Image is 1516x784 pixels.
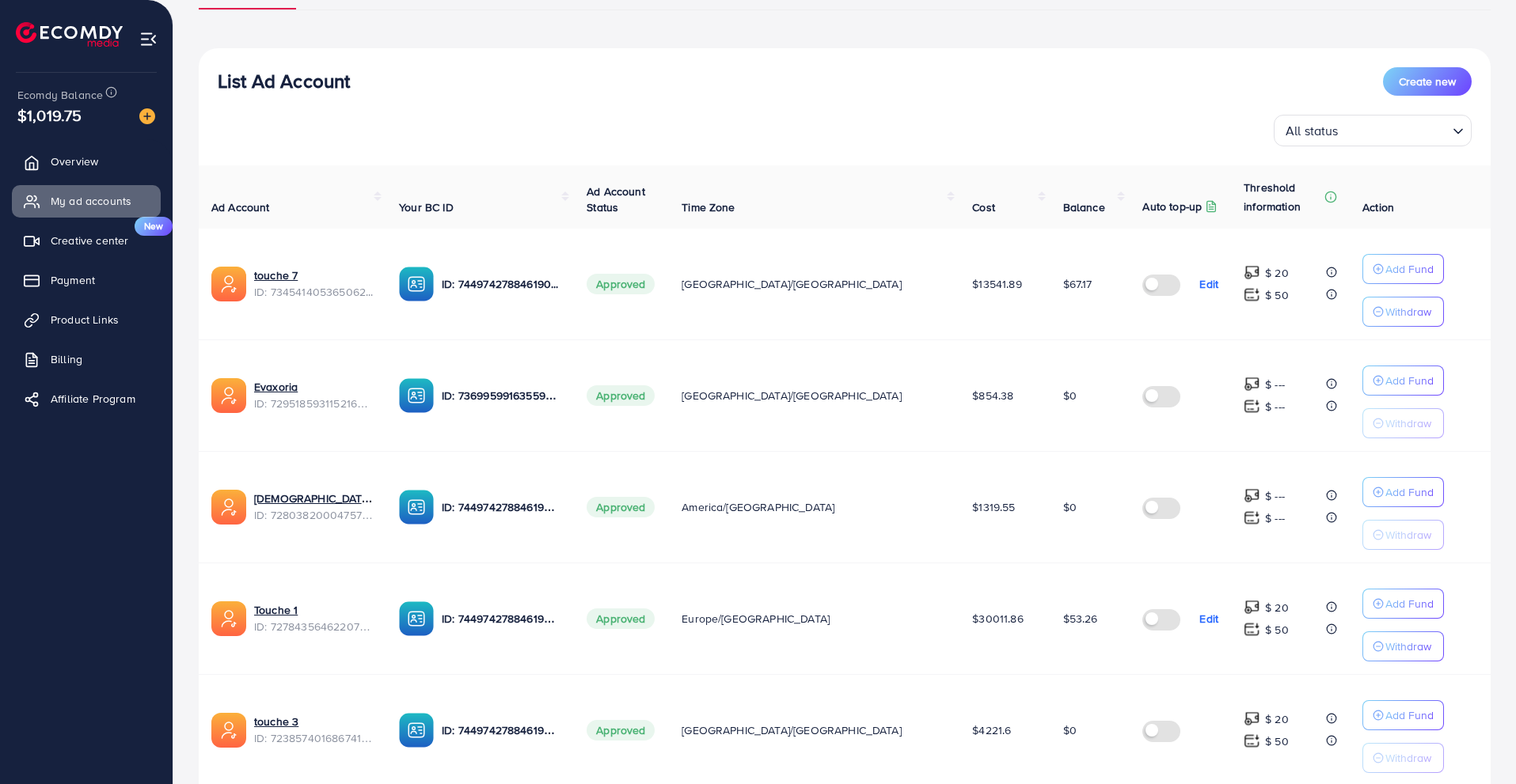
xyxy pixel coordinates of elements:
[442,386,561,405] p: ID: 7369959916355928081
[1244,509,1260,526] img: top-up amount
[399,199,454,215] span: Your BC ID
[51,272,95,288] span: Payment
[254,602,374,618] a: Touche 1
[442,609,561,628] p: ID: 7449742788461903889
[972,388,1013,403] span: $854.38
[1385,748,1431,767] p: Withdraw
[1265,732,1289,751] p: $ 50
[1362,254,1444,284] button: Add Fund
[12,225,161,256] a: Creative centerNew
[51,193,131,209] span: My ad accounts
[254,267,374,283] a: touche 7
[1265,710,1289,729] p: $ 20
[218,70,350,93] h3: List Ad Account
[399,490,434,525] img: ic-ba-acc.ded83a64.svg
[254,490,374,506] a: [DEMOGRAPHIC_DATA] 1
[682,276,902,292] span: [GEOGRAPHIC_DATA]/[GEOGRAPHIC_DATA]
[51,391,135,407] span: Affiliate Program
[587,184,645,215] span: Ad Account Status
[12,264,161,296] a: Payment
[1063,199,1105,215] span: Balance
[1199,609,1218,628] p: Edit
[254,284,374,300] span: ID: 7345414053650628609
[442,275,561,294] p: ID: 7449742788461903889
[1449,713,1504,772] iframe: Chat
[211,378,246,413] img: ic-ads-acc.e4c84228.svg
[16,22,123,47] img: logo
[682,199,735,215] span: Time Zone
[211,713,246,748] img: ic-ads-acc.e4c84228.svg
[51,153,98,169] span: Overview
[1063,388,1077,403] span: $0
[254,396,374,411] span: ID: 7295185931152162818
[12,185,161,217] a: My ad accounts
[1362,743,1444,773] button: Withdraw
[1362,408,1444,438] button: Withdraw
[17,104,82,127] span: $1,019.75
[972,499,1015,515] span: $1319.55
[51,312,119,328] span: Product Links
[399,267,434,301] img: ic-ba-acc.ded83a64.svg
[587,274,655,294] span: Approved
[1385,594,1434,613] p: Add Fund
[682,611,830,627] span: Europe/[GEOGRAPHIC_DATA]
[1265,598,1289,617] p: $ 20
[1063,611,1098,627] span: $53.26
[211,267,246,301] img: ic-ads-acc.e4c84228.svg
[211,199,270,215] span: Ad Account
[12,343,161,375] a: Billing
[1244,286,1260,303] img: top-up amount
[587,720,655,740] span: Approved
[1383,67,1472,96] button: Create new
[1385,259,1434,278] p: Add Fund
[1343,116,1446,142] input: Search for option
[1063,276,1092,292] span: $67.17
[1244,733,1260,749] img: top-up amount
[254,714,374,746] div: <span class='underline'>touche 3</span></br>7238574016867418113
[1244,710,1260,727] img: top-up amount
[12,304,161,335] a: Product Links
[1244,264,1260,281] img: top-up amount
[1265,397,1285,416] p: $ ---
[587,608,655,629] span: Approved
[211,490,246,525] img: ic-ads-acc.e4c84228.svg
[1265,509,1285,528] p: $ ---
[254,714,374,729] a: touche 3
[1385,525,1431,544] p: Withdraw
[12,146,161,177] a: Overview
[682,722,902,738] span: [GEOGRAPHIC_DATA]/[GEOGRAPHIC_DATA]
[682,499,834,515] span: America/[GEOGRAPHIC_DATA]
[972,611,1023,627] span: $30011.86
[1362,199,1394,215] span: Action
[399,713,434,748] img: ic-ba-acc.ded83a64.svg
[1244,487,1260,504] img: top-up amount
[51,351,82,367] span: Billing
[1265,375,1285,394] p: $ ---
[254,379,374,395] a: Evaxoria
[1063,722,1077,738] span: $0
[1362,297,1444,327] button: Withdraw
[972,199,995,215] span: Cost
[972,276,1021,292] span: $13541.89
[1244,621,1260,638] img: top-up amount
[1199,275,1218,294] p: Edit
[254,730,374,746] span: ID: 7238574016867418113
[972,722,1011,738] span: $4221.6
[1265,487,1285,506] p: $ ---
[17,87,103,103] span: Ecomdy Balance
[254,602,374,634] div: <span class='underline'>Touche 1</span></br>7278435646220746754
[1244,599,1260,615] img: top-up amount
[587,497,655,517] span: Approved
[211,601,246,636] img: ic-ads-acc.e4c84228.svg
[1274,115,1472,146] div: Search for option
[1362,589,1444,619] button: Add Fund
[139,30,158,48] img: menu
[1385,483,1434,502] p: Add Fund
[682,388,902,403] span: [GEOGRAPHIC_DATA]/[GEOGRAPHIC_DATA]
[1362,365,1444,396] button: Add Fund
[1362,520,1444,550] button: Withdraw
[135,217,173,236] span: New
[51,233,128,248] span: Creative center
[587,385,655,406] span: Approved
